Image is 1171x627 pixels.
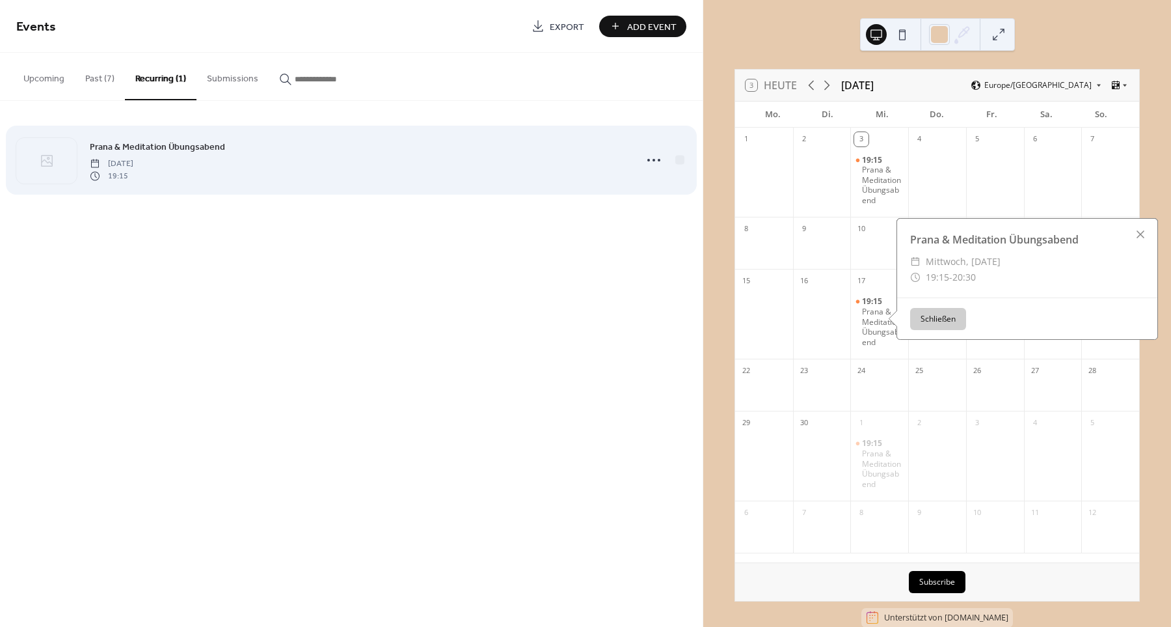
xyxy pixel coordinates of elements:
a: [DOMAIN_NAME] [945,612,1008,623]
span: 19:15 [862,296,884,307]
div: ​ [910,254,921,270]
div: 7 [1085,132,1099,146]
div: 24 [854,363,868,378]
div: 15 [739,273,753,288]
div: 9 [912,505,926,520]
div: 29 [739,415,753,430]
div: Prana & Meditation Übungsabend [897,232,1157,247]
div: Prana & Meditation Übungsabend [850,155,908,206]
div: 3 [854,132,868,146]
span: Add Event [627,20,677,34]
span: 19:15 [90,170,133,182]
div: 23 [797,363,811,378]
div: 7 [797,505,811,520]
span: 19:15 [862,438,884,449]
div: Mi. [855,102,909,128]
button: Past (7) [75,53,125,99]
div: 5 [970,132,984,146]
a: Export [522,16,594,37]
div: 30 [797,415,811,430]
div: 27 [1028,363,1042,378]
span: - [949,270,952,285]
div: Fr. [965,102,1019,128]
div: 16 [797,273,811,288]
div: 2 [797,132,811,146]
div: 12 [1085,505,1099,520]
span: 19:15 [862,155,884,165]
div: Prana & Meditation Übungsabend [862,307,903,347]
div: 1 [739,132,753,146]
div: Prana & Meditation Übungsabend [850,438,908,489]
div: 4 [912,132,926,146]
span: Europe/[GEOGRAPHIC_DATA] [984,81,1092,89]
div: Prana & Meditation Übungsabend [862,449,903,489]
div: 10 [854,221,868,236]
div: 8 [854,505,868,520]
div: 10 [970,505,984,520]
div: 5 [1085,415,1099,430]
div: 25 [912,363,926,378]
div: Mo. [746,102,800,128]
button: Add Event [599,16,686,37]
div: Di. [800,102,855,128]
div: [DATE] [841,77,874,93]
div: 8 [739,221,753,236]
button: Upcoming [13,53,75,99]
div: 1 [854,415,868,430]
div: 2 [912,415,926,430]
span: 19:15 [926,270,949,285]
div: 22 [739,363,753,378]
button: Subscribe [909,571,965,593]
div: Prana & Meditation Übungsabend [850,296,908,347]
div: Unterstützt von [884,612,1008,623]
div: 26 [970,363,984,378]
div: Sa. [1019,102,1074,128]
div: ​ [910,270,921,285]
span: [DATE] [90,158,133,170]
span: 20:30 [952,270,976,285]
div: 4 [1028,415,1042,430]
div: Do. [909,102,964,128]
div: 6 [739,505,753,520]
span: Prana & Meditation Übungsabend [90,141,225,154]
div: So. [1074,102,1129,128]
button: Recurring (1) [125,53,196,100]
div: 11 [1028,505,1042,520]
button: Submissions [196,53,269,99]
span: Events [16,14,56,40]
div: 6 [1028,132,1042,146]
span: Mittwoch, [DATE] [926,254,1001,270]
button: Schließen [910,308,966,330]
div: 9 [797,221,811,236]
div: 28 [1085,363,1099,378]
span: Export [550,20,584,34]
div: 3 [970,415,984,430]
div: 17 [854,273,868,288]
a: Prana & Meditation Übungsabend [90,139,225,154]
div: Prana & Meditation Übungsabend [862,165,903,205]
